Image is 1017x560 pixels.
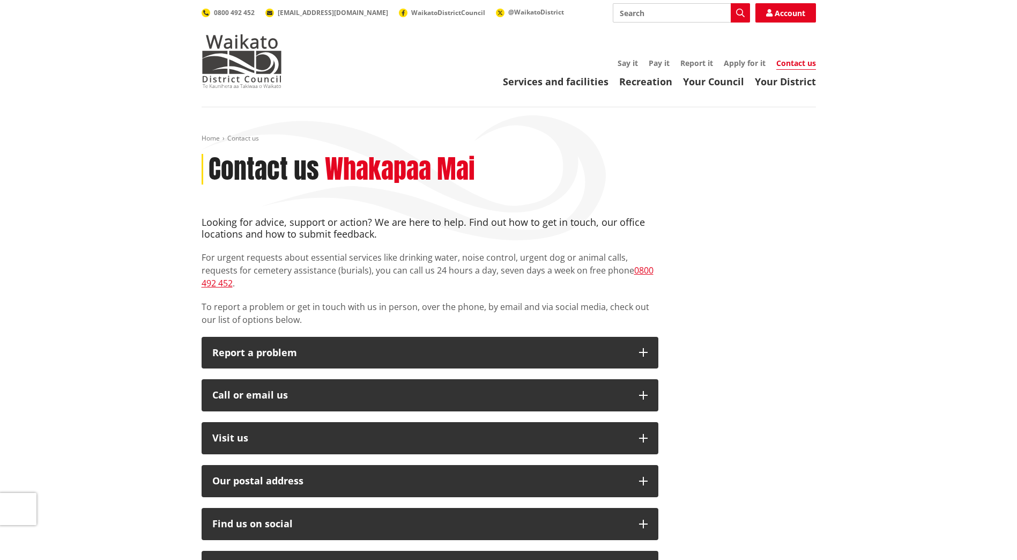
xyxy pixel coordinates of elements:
div: Find us on social [212,519,628,529]
p: To report a problem or get in touch with us in person, over the phone, by email and via social me... [202,300,658,326]
a: Your District [755,75,816,88]
a: Say it [618,58,638,68]
a: Recreation [619,75,672,88]
span: WaikatoDistrictCouncil [411,8,485,17]
a: Account [755,3,816,23]
a: @WaikatoDistrict [496,8,564,17]
a: Services and facilities [503,75,608,88]
a: Home [202,134,220,143]
h2: Our postal address [212,476,628,487]
p: Visit us [212,433,628,444]
a: Contact us [776,58,816,70]
a: Pay it [649,58,670,68]
h1: Contact us [209,154,319,185]
a: 0800 492 452 [202,264,654,289]
button: Visit us [202,422,658,454]
h2: Whakapaa Mai [325,154,475,185]
nav: breadcrumb [202,134,816,143]
button: Report a problem [202,337,658,369]
h4: Looking for advice, support or action? We are here to help. Find out how to get in touch, our off... [202,217,658,240]
button: Call or email us [202,379,658,411]
button: Find us on social [202,508,658,540]
a: 0800 492 452 [202,8,255,17]
div: Call or email us [212,390,628,401]
span: @WaikatoDistrict [508,8,564,17]
a: Report it [680,58,713,68]
p: Report a problem [212,348,628,358]
img: Waikato District Council - Te Kaunihera aa Takiwaa o Waikato [202,34,282,88]
button: Our postal address [202,465,658,497]
p: For urgent requests about essential services like drinking water, noise control, urgent dog or an... [202,251,658,290]
span: [EMAIL_ADDRESS][DOMAIN_NAME] [278,8,388,17]
input: Search input [613,3,750,23]
span: Contact us [227,134,259,143]
span: 0800 492 452 [214,8,255,17]
a: Apply for it [724,58,766,68]
a: WaikatoDistrictCouncil [399,8,485,17]
a: [EMAIL_ADDRESS][DOMAIN_NAME] [265,8,388,17]
a: Your Council [683,75,744,88]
